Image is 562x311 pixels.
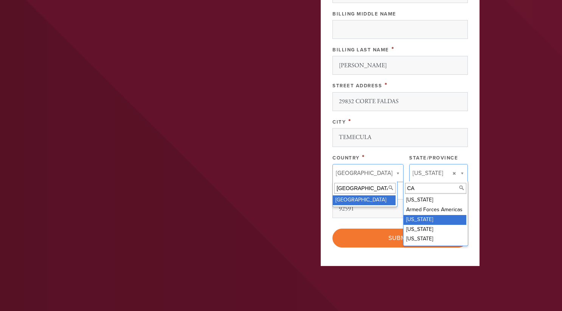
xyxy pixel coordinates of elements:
div: [US_STATE] [404,234,466,244]
div: Armed Forces Americas [404,205,466,215]
div: [US_STATE] [404,225,466,235]
div: [US_STATE] [404,195,466,205]
div: [GEOGRAPHIC_DATA] [333,195,396,205]
div: [US_STATE] [404,215,466,225]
